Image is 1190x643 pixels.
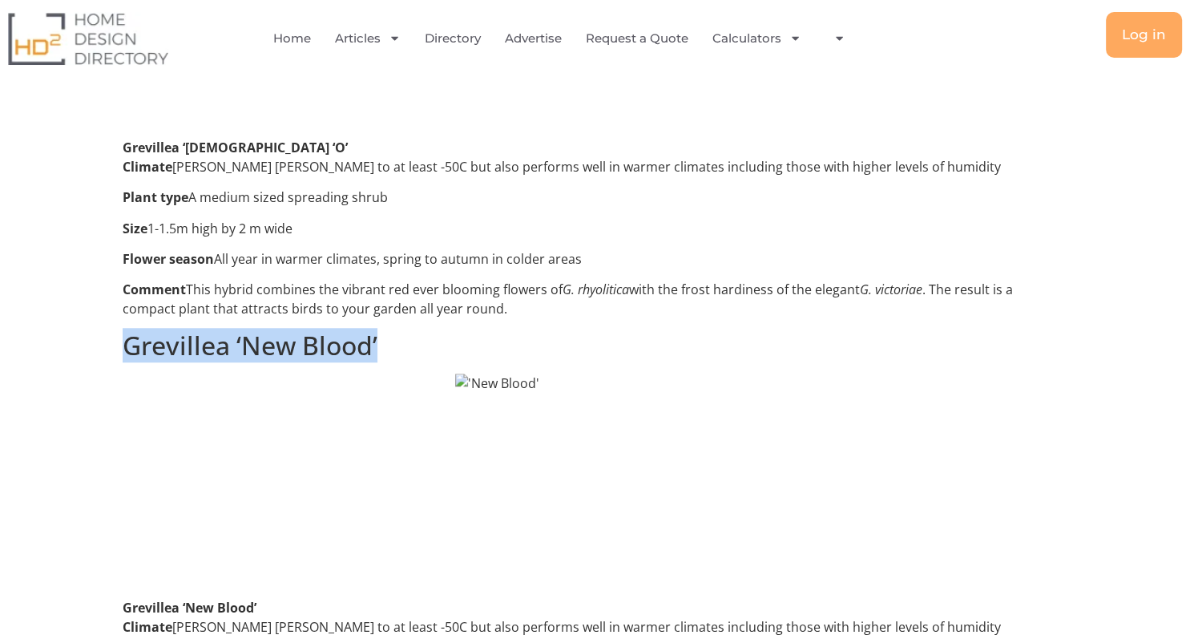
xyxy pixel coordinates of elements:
strong: Comment [123,281,186,298]
p: [PERSON_NAME] [PERSON_NAME] to at least -50C but also performs well in warmer climates including ... [123,617,1068,637]
em: G. victoriae [860,281,922,298]
strong: Size [123,220,147,237]
p: [PERSON_NAME] [PERSON_NAME] to at least -50C but also performs well in warmer climates including ... [123,157,1068,176]
p: A medium sized spreading shrub [123,188,1068,207]
p: This hybrid combines the vibrant red ever blooming flowers of with the frost hardiness of the ele... [123,280,1068,318]
p: All year in warmer climates, spring to autumn in colder areas [123,249,1068,269]
strong: Grevillea ‘[DEMOGRAPHIC_DATA] ‘O’ [123,139,348,156]
a: Log in [1106,12,1182,58]
a: Calculators [712,20,801,57]
nav: Menu [243,20,889,57]
strong: Plant type [123,188,188,206]
a: Advertise [505,20,562,57]
strong: Climate [123,158,172,176]
em: G. rhyolitica [563,281,629,298]
a: Directory [425,20,481,57]
span: Log in [1122,28,1166,42]
p: 1-1.5m high by 2 m wide [123,219,1068,238]
strong: Grevillea ‘New Blood’ [123,599,256,617]
h2: Grevillea ‘New Blood’ [123,330,1068,361]
strong: Flower season [123,250,214,268]
a: Home [273,20,311,57]
img: 'New Blood' [455,374,736,579]
strong: Climate [123,618,172,636]
a: Request a Quote [586,20,688,57]
a: Articles [335,20,401,57]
